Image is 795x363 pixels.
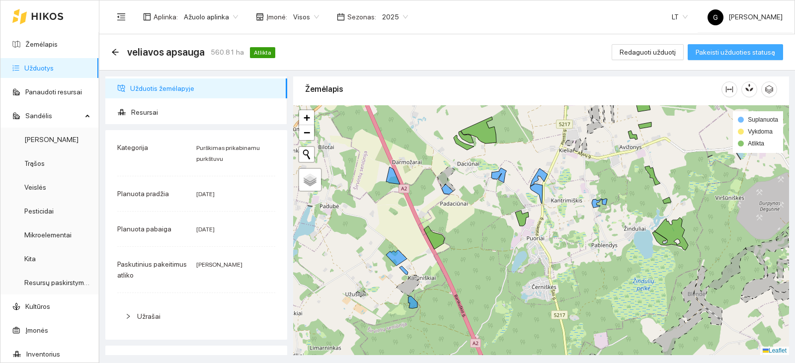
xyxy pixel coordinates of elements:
[111,7,131,27] button: menu-fold
[25,302,50,310] a: Kultūros
[24,231,72,239] a: Mikroelementai
[304,111,310,124] span: +
[130,78,279,98] span: Užduotis žemėlapyje
[131,102,279,122] span: Resursai
[293,9,319,24] span: Visos
[24,279,91,287] a: Resursų paskirstymas
[143,13,151,21] span: layout
[748,140,764,147] span: Atlikta
[117,225,171,233] span: Planuota pabaiga
[347,11,376,22] span: Sezonas :
[25,106,82,126] span: Sandėlis
[184,9,238,24] span: Ažuolo aplinka
[688,44,783,60] button: Pakeisti užduoties statusą
[713,9,718,25] span: G
[24,159,45,167] a: Trąšos
[721,81,737,97] button: column-width
[24,136,79,144] a: [PERSON_NAME]
[196,145,260,162] span: Purškimas prikabinamu purkštuvu
[299,125,314,140] a: Zoom out
[125,313,131,319] span: right
[137,312,160,320] span: Užrašai
[24,207,54,215] a: Pesticidai
[196,191,215,198] span: [DATE]
[672,9,688,24] span: LT
[250,47,275,58] span: Atlikta
[117,260,187,279] span: Paskutinius pakeitimus atliko
[299,110,314,125] a: Zoom in
[299,147,314,162] button: Initiate a new search
[25,40,58,48] a: Žemėlapis
[111,48,119,56] span: arrow-left
[305,75,721,103] div: Žemėlapis
[763,347,787,354] a: Leaflet
[337,13,345,21] span: calendar
[211,47,244,58] span: 560.81 ha
[256,13,264,21] span: shop
[612,44,684,60] button: Redaguoti užduotį
[696,47,775,58] span: Pakeisti užduoties statusą
[196,261,242,268] span: [PERSON_NAME]
[612,48,684,56] a: Redaguoti užduotį
[24,64,54,72] a: Užduotys
[304,126,310,139] span: −
[127,44,205,60] span: veliavos apsauga
[24,255,36,263] a: Kita
[111,48,119,57] div: Atgal
[25,326,48,334] a: Įmonės
[25,88,82,96] a: Panaudoti resursai
[708,13,783,21] span: [PERSON_NAME]
[299,169,321,191] a: Layers
[266,11,287,22] span: Įmonė :
[117,305,275,328] div: Užrašai
[196,226,215,233] span: [DATE]
[24,183,46,191] a: Veislės
[154,11,178,22] span: Aplinka :
[117,12,126,21] span: menu-fold
[748,128,773,135] span: Vykdoma
[117,190,169,198] span: Planuota pradžia
[382,9,408,24] span: 2025
[117,144,148,151] span: Kategorija
[26,350,60,358] a: Inventorius
[620,47,676,58] span: Redaguoti užduotį
[722,85,737,93] span: column-width
[748,116,778,123] span: Suplanuota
